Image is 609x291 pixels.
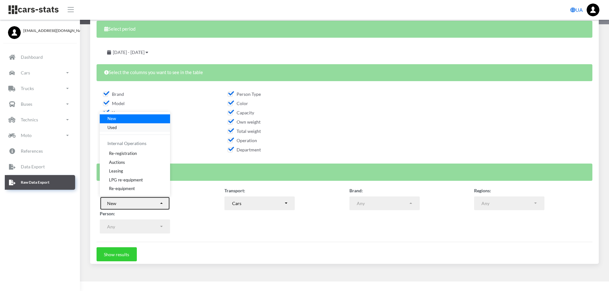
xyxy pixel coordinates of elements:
span: Operation [228,138,257,143]
span: Auctions [109,159,125,165]
div: New [107,200,159,207]
span: Re-registration [109,150,137,157]
p: Raw Data Export [21,179,50,186]
p: Moto [21,131,32,139]
div: Select period [97,21,592,38]
img: ... [587,4,599,16]
a: Moto [5,128,75,143]
a: Raw Data Export [5,175,75,190]
span: Person Type [228,91,261,97]
label: Regions: [474,187,491,194]
p: Data Export [21,163,45,171]
p: References [21,147,43,155]
p: Buses [21,100,32,108]
button: Cars [224,196,295,211]
span: Color [228,101,248,106]
span: Internal Operations [107,141,146,146]
div: Cars [232,200,284,207]
p: Trucks [21,84,34,92]
label: Brand: [349,187,363,194]
div: Any [107,223,159,230]
a: Technics [5,112,75,127]
span: Re-equipment [109,186,135,192]
p: Dashboard [21,53,43,61]
span: [DATE] - [DATE] [113,50,144,55]
div: Any [481,200,533,207]
a: [EMAIL_ADDRESS][DOMAIN_NAME] [8,26,72,34]
img: navbar brand [8,5,59,15]
button: New [100,196,170,211]
span: Own weight [228,119,261,125]
span: Department [228,147,261,152]
button: Any [100,219,170,234]
button: Any [474,196,544,211]
a: Dashboard [5,50,75,65]
span: Total weight [228,128,261,134]
a: UA [568,4,585,16]
button: Show results [97,247,137,261]
label: Transport: [224,187,245,194]
span: Year [103,110,121,115]
a: Buses [5,97,75,111]
span: Brand [103,91,124,97]
button: Any [349,196,420,211]
span: Leasing [109,168,123,174]
div: Select the columns you want to see in the table [97,64,592,81]
span: New [107,116,116,122]
span: LPG re-equipment [109,177,143,183]
span: [EMAIL_ADDRESS][DOMAIN_NAME] [23,28,72,34]
span: Used [107,124,117,131]
span: Capacity [228,110,254,115]
div: Select the filters [97,164,592,180]
p: Technics [21,116,38,124]
p: Cars [21,69,30,77]
span: Model [103,101,125,106]
a: References [5,144,75,158]
label: Person: [100,210,115,217]
a: Cars [5,65,75,80]
a: Trucks [5,81,75,96]
a: Data Export [5,159,75,174]
div: Any [357,200,409,207]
